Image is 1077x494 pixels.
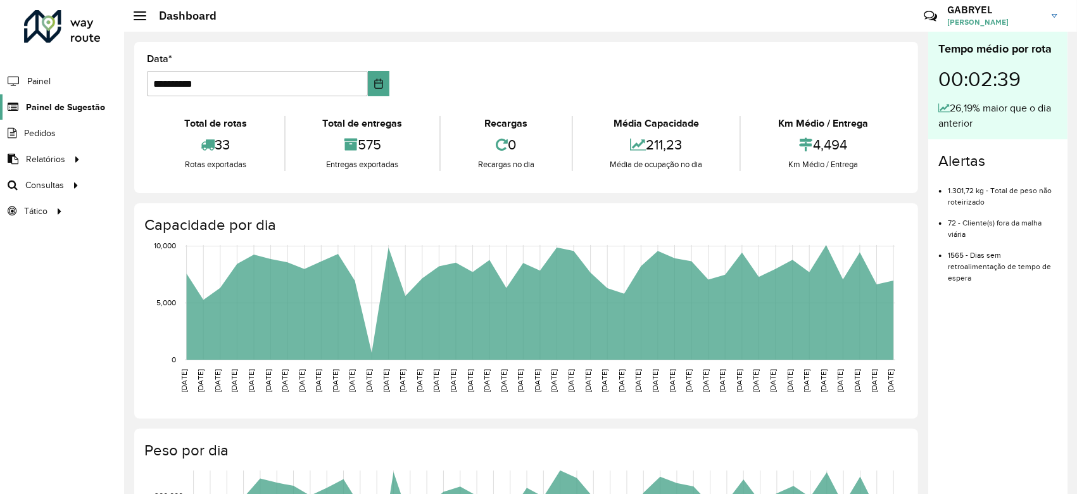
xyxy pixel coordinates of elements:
text: [DATE] [314,369,322,392]
text: [DATE] [398,369,406,392]
text: [DATE] [500,369,508,392]
span: Painel de Sugestão [26,101,105,114]
div: 00:02:39 [938,58,1057,101]
div: 4,494 [744,131,902,158]
text: [DATE] [365,369,373,392]
span: Consultas [25,179,64,192]
div: 33 [150,131,281,158]
text: [DATE] [482,369,491,392]
span: [PERSON_NAME] [947,16,1042,28]
div: Km Médio / Entrega [744,116,902,131]
span: Relatórios [26,153,65,166]
text: [DATE] [702,369,710,392]
text: [DATE] [331,369,339,392]
h4: Capacidade por dia [144,216,905,234]
h2: Dashboard [146,9,217,23]
div: Rotas exportadas [150,158,281,171]
text: [DATE] [886,369,895,392]
li: 72 - Cliente(s) fora da malha viária [948,208,1057,240]
text: 10,000 [154,242,176,250]
text: [DATE] [584,369,592,392]
div: Tempo médio por rota [938,41,1057,58]
text: [DATE] [802,369,810,392]
li: 1565 - Dias sem retroalimentação de tempo de espera [948,240,1057,284]
text: 5,000 [156,298,176,307]
text: [DATE] [668,369,676,392]
span: Pedidos [24,127,56,140]
text: [DATE] [466,369,474,392]
a: Contato Rápido [917,3,944,30]
text: [DATE] [382,369,390,392]
text: [DATE] [735,369,743,392]
span: Painel [27,75,51,88]
text: [DATE] [516,369,524,392]
li: 1.301,72 kg - Total de peso não roteirizado [948,175,1057,208]
text: [DATE] [684,369,693,392]
text: [DATE] [617,369,626,392]
text: [DATE] [230,369,238,392]
text: [DATE] [533,369,541,392]
div: 0 [444,131,569,158]
text: [DATE] [449,369,457,392]
text: [DATE] [550,369,558,392]
text: [DATE] [432,369,440,392]
label: Data [147,51,172,66]
div: Média Capacidade [576,116,737,131]
text: [DATE] [786,369,794,392]
text: [DATE] [651,369,659,392]
text: [DATE] [752,369,760,392]
div: Média de ocupação no dia [576,158,737,171]
text: [DATE] [247,369,255,392]
div: Km Médio / Entrega [744,158,902,171]
div: Recargas no dia [444,158,569,171]
text: [DATE] [870,369,878,392]
div: 211,23 [576,131,737,158]
div: Total de entregas [289,116,437,131]
text: [DATE] [718,369,726,392]
h3: GABRYEL [947,4,1042,16]
div: Entregas exportadas [289,158,437,171]
text: 0 [172,355,176,364]
text: [DATE] [213,369,222,392]
text: [DATE] [819,369,828,392]
div: Total de rotas [150,116,281,131]
text: [DATE] [180,369,188,392]
text: [DATE] [769,369,777,392]
text: [DATE] [280,369,289,392]
button: Choose Date [368,71,389,96]
span: Tático [24,205,47,218]
text: [DATE] [298,369,306,392]
text: [DATE] [634,369,643,392]
div: 26,19% maior que o dia anterior [938,101,1057,131]
text: [DATE] [196,369,205,392]
text: [DATE] [348,369,356,392]
div: Recargas [444,116,569,131]
div: 575 [289,131,437,158]
text: [DATE] [600,369,608,392]
h4: Alertas [938,152,1057,170]
h4: Peso por dia [144,441,905,460]
text: [DATE] [836,369,845,392]
text: [DATE] [853,369,861,392]
text: [DATE] [264,369,272,392]
text: [DATE] [415,369,424,392]
text: [DATE] [567,369,575,392]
